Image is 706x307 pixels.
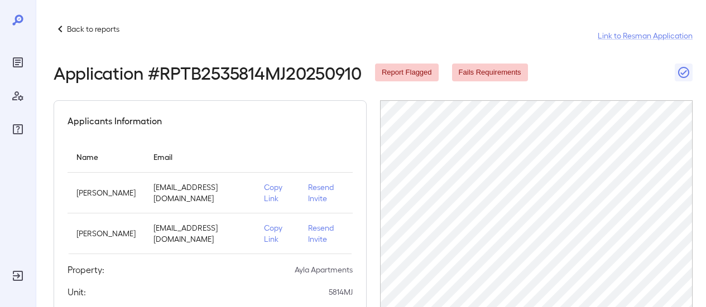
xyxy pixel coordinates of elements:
[54,62,362,82] h2: Application # RPTB2535814MJ20250910
[375,67,439,78] span: Report Flagged
[76,228,136,239] p: [PERSON_NAME]
[308,182,344,204] p: Resend Invite
[329,286,353,298] p: 5814MJ
[145,141,255,173] th: Email
[9,87,27,105] div: Manage Users
[67,23,119,35] p: Back to reports
[452,67,528,78] span: Fails Requirements
[68,114,162,128] h5: Applicants Information
[68,141,353,254] table: simple table
[598,30,693,41] a: Link to Resman Application
[295,264,353,275] p: Ayla Apartments
[68,263,104,276] h5: Property:
[68,285,86,299] h5: Unit:
[9,53,27,71] div: Reports
[9,120,27,138] div: FAQ
[308,222,344,245] p: Resend Invite
[9,267,27,285] div: Log Out
[153,182,246,204] p: [EMAIL_ADDRESS][DOMAIN_NAME]
[264,182,290,204] p: Copy Link
[76,187,136,198] p: [PERSON_NAME]
[675,64,693,81] button: Close Report
[153,222,246,245] p: [EMAIL_ADDRESS][DOMAIN_NAME]
[68,141,145,173] th: Name
[264,222,290,245] p: Copy Link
